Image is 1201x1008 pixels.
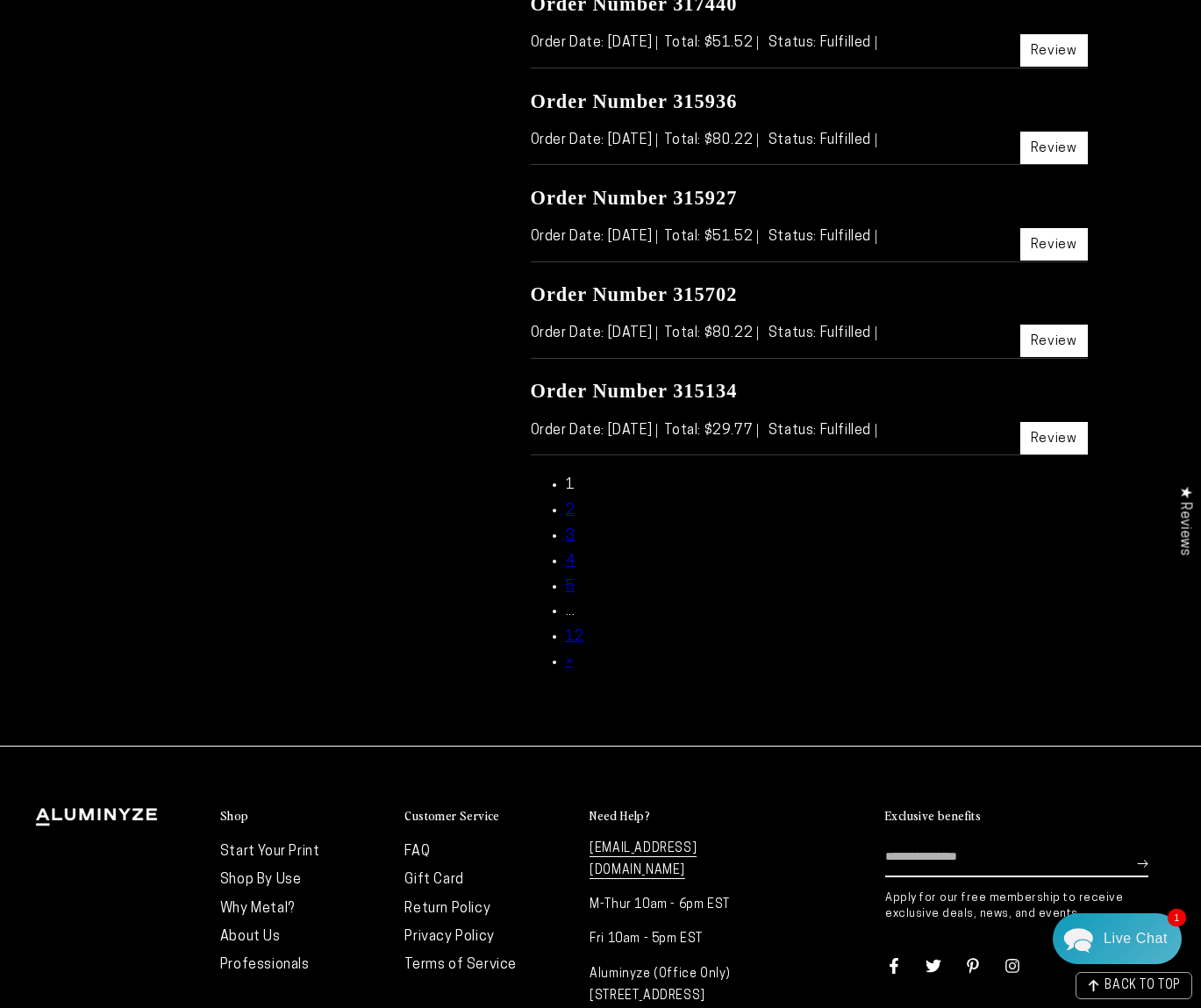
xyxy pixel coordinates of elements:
span: Total: $80.22 [664,326,758,340]
span: Re:amaze [188,500,237,513]
span: Order Date: [DATE] [531,133,658,147]
a: Order Number 315134 [531,380,738,402]
a: Review [1020,228,1088,261]
a: 3 [566,529,575,543]
a: Review [1020,34,1088,67]
a: Professionals [220,958,310,972]
a: Review [1020,422,1088,454]
a: Review [1020,325,1088,357]
a: » [566,655,574,669]
span: Status: Fulfilled [768,326,876,340]
span: Status: Fulfilled [768,424,876,438]
h2: Exclusive benefits [885,808,981,824]
span: Status: Fulfilled [768,230,876,244]
a: Terms of Service [404,958,517,972]
div: [PERSON_NAME] [80,178,308,195]
div: Click to open Judge.me floating reviews tab [1168,472,1201,569]
a: About Us [220,930,281,944]
span: Away until [DATE] [132,88,240,100]
a: Order Number 315927 [531,187,738,209]
p: Apply for our free membership to receive exclusive deals, news, and events. [885,890,1166,922]
a: Review [1020,132,1088,164]
span: We run on [134,504,238,512]
a: 1 [566,478,575,492]
a: FAQ [404,845,430,859]
a: 12 [566,630,584,644]
div: [DATE] [308,180,340,193]
summary: Exclusive benefits [885,808,1166,825]
a: ... [566,604,575,618]
a: Order Number 315936 [531,90,738,112]
a: 2 [566,504,575,518]
span: Total: $51.52 [664,36,758,50]
span: Order Date: [DATE] [531,424,658,438]
p: Fri 10am - 5pm EST [590,928,757,950]
span: Status: Fulfilled [768,36,876,50]
span: 1 [1168,909,1186,926]
span: Order Date: [DATE] [531,36,658,50]
h2: Need Help? [590,808,650,824]
span: Total: $80.22 [664,133,758,147]
img: d43a2b16f90f7195f4c1ce3167853375 [58,177,75,195]
span: Order Date: [DATE] [531,326,658,340]
a: Privacy Policy [404,930,494,944]
a: [EMAIL_ADDRESS][DOMAIN_NAME] [590,842,697,879]
summary: Need Help? [590,808,757,825]
div: Recent Conversations [35,146,336,162]
a: Return Policy [404,902,490,916]
h2: Shop [220,808,249,824]
img: John [164,26,210,72]
summary: Customer Service [404,808,572,825]
li: Next page [566,650,1088,676]
a: Start Your Print [220,845,320,859]
button: Subscribe [1137,838,1148,890]
summary: Shop [220,808,388,825]
p: Aluminyze (Office Only) [STREET_ADDRESS] [590,963,757,1007]
a: Gift Card [404,873,463,887]
a: Leave A Message [116,529,257,557]
a: Shop By Use [220,873,302,887]
p: M-Thur 10am - 6pm EST [590,894,757,916]
h2: Customer Service [404,808,499,824]
a: Order Number 315702 [531,283,738,305]
span: Status: Fulfilled [768,133,876,147]
a: 4 [566,554,575,568]
p: Thank you and I'm glad you love our products. I'm sure the next one will be amazing. [58,197,340,213]
a: Why Metal? [220,902,295,916]
span: Total: $29.77 [664,424,758,438]
img: Helga [201,26,247,72]
span: Total: $51.52 [664,230,758,244]
img: Marie J [127,26,173,72]
span: BACK TO TOP [1104,980,1181,992]
span: Order Date: [DATE] [531,230,658,244]
a: 5 [566,580,575,594]
div: Contact Us Directly [1104,913,1168,964]
div: Chat widget toggle [1053,913,1182,964]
